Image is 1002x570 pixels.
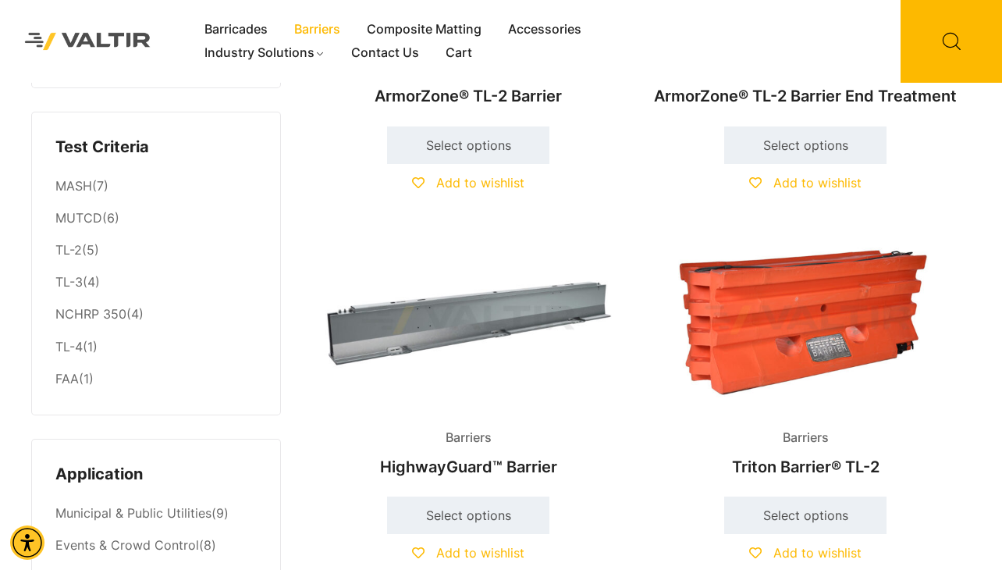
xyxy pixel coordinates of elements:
span: Add to wishlist [773,175,862,191]
a: MUTCD [55,210,102,226]
span: Barriers [434,426,503,450]
h4: Application [55,463,257,486]
a: Add to wishlist [749,545,862,561]
a: BarriersHighwayGuard™ Barrier [312,226,624,484]
a: Industry Solutions [191,41,339,65]
a: Add to wishlist [412,175,524,191]
a: Select options for “Triton Barrier® TL-2” [724,497,887,534]
li: (9) [55,498,257,530]
a: Cart [432,41,485,65]
img: Barriers [312,226,624,414]
a: Composite Matting [354,18,495,41]
a: Barricades [191,18,281,41]
span: Barriers [771,426,840,450]
a: BarriersTriton Barrier® TL-2 [649,226,961,484]
li: (6) [55,203,257,235]
a: Accessories [495,18,595,41]
a: MASH [55,178,92,194]
div: Accessibility Menu [10,525,44,560]
a: FAA [55,371,79,387]
h4: Test Criteria [55,136,257,159]
li: (8) [55,530,257,562]
a: Contact Us [338,41,432,65]
h2: Triton Barrier® TL-2 [649,450,961,484]
img: Valtir Rentals [12,20,164,62]
span: Add to wishlist [436,545,524,561]
a: NCHRP 350 [55,306,126,322]
h2: HighwayGuard™ Barrier [312,450,624,484]
span: Add to wishlist [773,545,862,561]
a: Select options for “ArmorZone® TL-2 Barrier” [387,126,549,164]
li: (4) [55,267,257,299]
span: Add to wishlist [436,175,524,191]
a: TL-2 [55,242,82,258]
li: (4) [55,299,257,331]
li: (7) [55,170,257,202]
a: TL-3 [55,274,83,290]
h2: ArmorZone® TL-2 Barrier [312,79,624,113]
img: Barriers [649,226,961,414]
a: Municipal & Public Utilities [55,505,211,521]
a: Select options for “ArmorZone® TL-2 Barrier End Treatment” [724,126,887,164]
a: Select options for “HighwayGuard™ Barrier” [387,497,549,534]
a: Add to wishlist [412,545,524,561]
a: TL-4 [55,339,83,354]
a: Add to wishlist [749,175,862,191]
h2: ArmorZone® TL-2 Barrier End Treatment [649,79,961,113]
a: Events & Crowd Control [55,537,199,553]
li: (5) [55,235,257,267]
li: (1) [55,363,257,391]
li: (1) [55,331,257,363]
a: Barriers [281,18,354,41]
